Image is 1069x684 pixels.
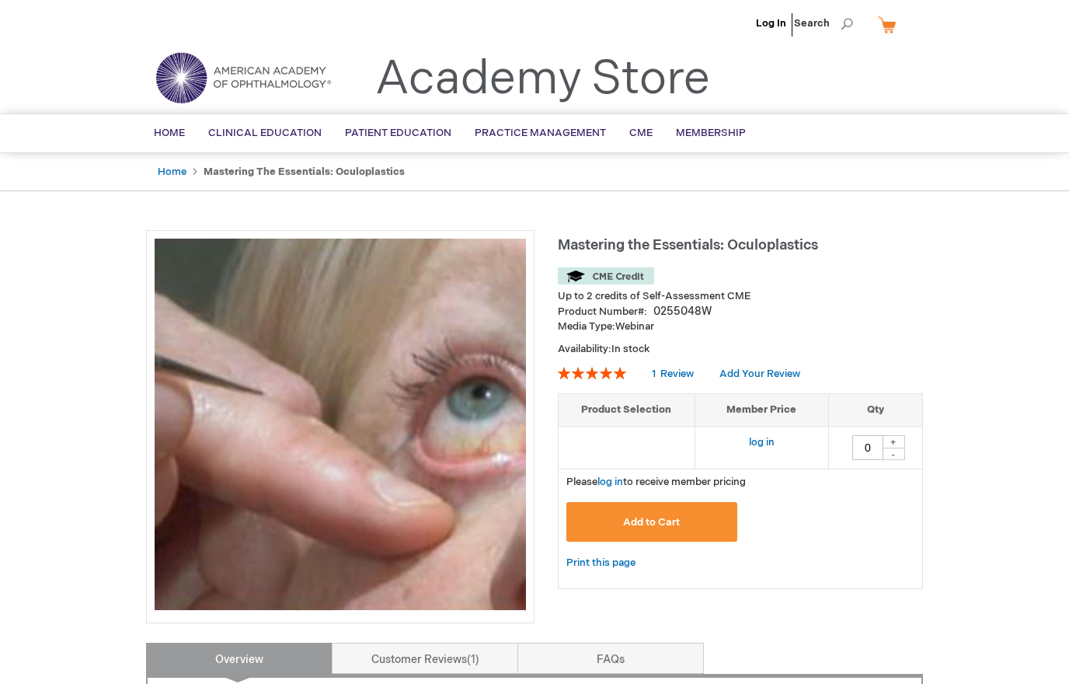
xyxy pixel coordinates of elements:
[467,653,479,666] span: 1
[695,394,828,427] th: Member Price
[653,304,712,319] div: 0255048W
[828,394,922,427] th: Qty
[558,289,923,304] li: Up to 2 credits of Self-Assessment CME
[558,367,626,379] div: 100%
[345,127,451,139] span: Patient Education
[852,435,883,460] input: Qty
[558,305,647,318] strong: Product Number
[794,8,853,39] span: Search
[623,516,680,529] span: Add to Cart
[652,368,656,380] span: 1
[882,448,905,460] div: -
[882,435,905,448] div: +
[719,368,800,380] a: Add Your Review
[558,342,923,357] p: Availability:
[559,394,695,427] th: Product Selection
[660,368,694,380] span: Review
[756,17,786,30] a: Log In
[676,127,746,139] span: Membership
[155,239,526,610] img: Mastering the Essentials: Oculoplastics
[558,267,654,284] img: CME Credit
[566,553,635,573] a: Print this page
[158,166,186,178] a: Home
[154,127,185,139] span: Home
[332,643,518,674] a: Customer Reviews1
[208,127,322,139] span: Clinical Education
[558,237,818,253] span: Mastering the Essentials: Oculoplastics
[558,320,615,333] strong: Media Type:
[566,476,746,488] span: Please to receive member pricing
[629,127,653,139] span: CME
[517,643,704,674] a: FAQs
[597,476,623,488] a: log in
[558,319,923,334] p: Webinar
[611,343,649,355] span: In stock
[652,368,696,380] a: 1 Review
[146,643,333,674] a: Overview
[204,166,405,178] strong: Mastering the Essentials: Oculoplastics
[475,127,606,139] span: Practice Management
[749,436,775,448] a: log in
[375,51,710,107] a: Academy Store
[566,502,737,542] button: Add to Cart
